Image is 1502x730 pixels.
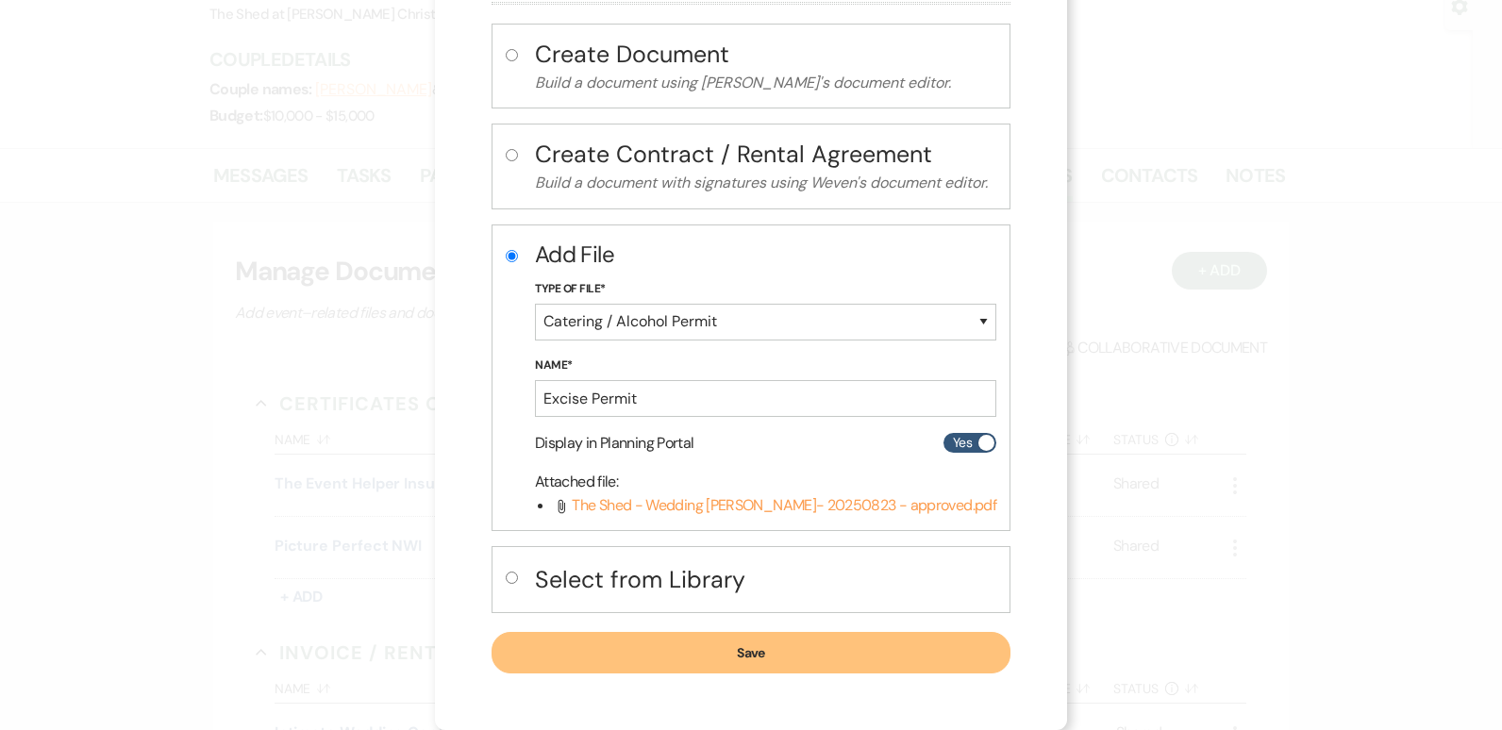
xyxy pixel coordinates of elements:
button: Create Contract / Rental AgreementBuild a document with signatures using Weven's document editor. [535,138,996,195]
span: The Shed - Wedding [PERSON_NAME]- 20250823 - approved.pdf [572,495,996,515]
span: Yes [953,431,972,455]
div: Display in Planning Portal [535,432,996,455]
button: Create DocumentBuild a document using [PERSON_NAME]'s document editor. [535,38,996,95]
p: Build a document with signatures using Weven's document editor. [535,171,996,195]
p: Build a document using [PERSON_NAME]'s document editor. [535,71,996,95]
p: Attached file : [535,470,996,494]
label: Type of File* [535,279,996,300]
button: Select from Library [535,560,996,599]
h2: Add File [535,239,996,271]
label: Name* [535,356,996,376]
h4: Select from Library [535,563,996,596]
h4: Create Contract / Rental Agreement [535,138,996,171]
h4: Create Document [535,38,996,71]
button: Save [492,632,1010,673]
